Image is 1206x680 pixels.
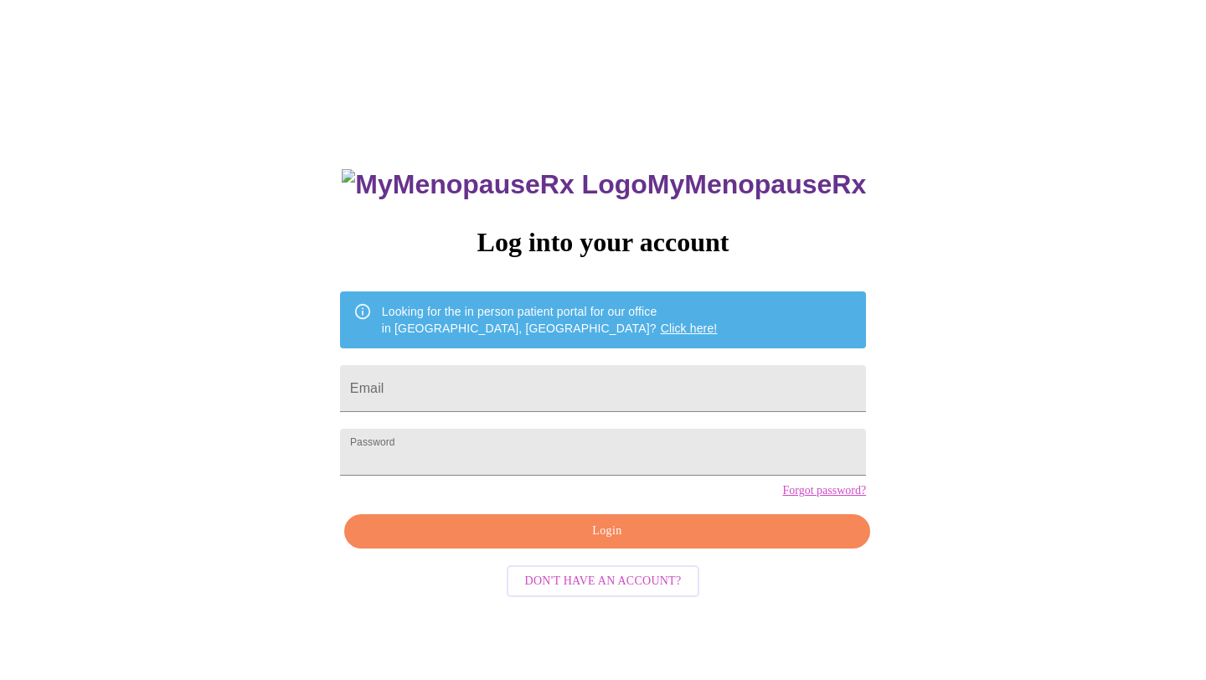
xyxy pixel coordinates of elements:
[363,521,851,542] span: Login
[342,169,647,200] img: MyMenopauseRx Logo
[661,322,718,335] a: Click here!
[525,571,682,592] span: Don't have an account?
[344,514,870,549] button: Login
[507,565,700,598] button: Don't have an account?
[782,484,866,497] a: Forgot password?
[342,169,866,200] h3: MyMenopauseRx
[382,296,718,343] div: Looking for the in person patient portal for our office in [GEOGRAPHIC_DATA], [GEOGRAPHIC_DATA]?
[502,573,704,587] a: Don't have an account?
[340,227,866,258] h3: Log into your account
